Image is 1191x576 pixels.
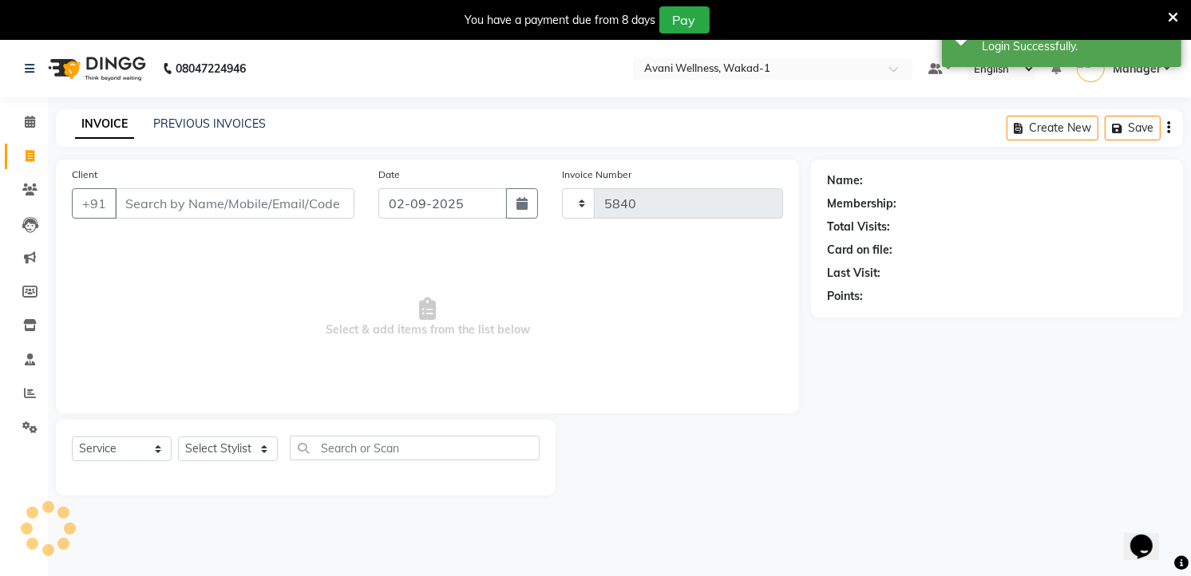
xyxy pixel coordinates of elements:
b: 08047224946 [176,46,246,91]
div: Login Successfully. [982,38,1169,55]
a: INVOICE [75,110,134,139]
button: Save [1105,116,1161,140]
a: PREVIOUS INVOICES [153,116,266,131]
div: You have a payment due from 8 days [465,12,656,29]
input: Search by Name/Mobile/Email/Code [115,188,354,219]
button: +91 [72,188,117,219]
label: Client [72,168,97,182]
label: Invoice Number [562,168,631,182]
img: logo [41,46,150,91]
span: Manager [1113,61,1161,77]
img: Manager [1077,54,1105,82]
label: Date [378,168,400,182]
div: Last Visit: [827,265,880,282]
iframe: chat widget [1124,512,1175,560]
span: Select & add items from the list below [72,238,783,397]
div: Membership: [827,195,896,212]
input: Search or Scan [290,436,540,460]
button: Create New [1007,116,1098,140]
div: Card on file: [827,242,892,258]
div: Points: [827,288,863,305]
div: Total Visits: [827,219,890,235]
button: Pay [659,6,710,34]
div: Name: [827,172,863,189]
